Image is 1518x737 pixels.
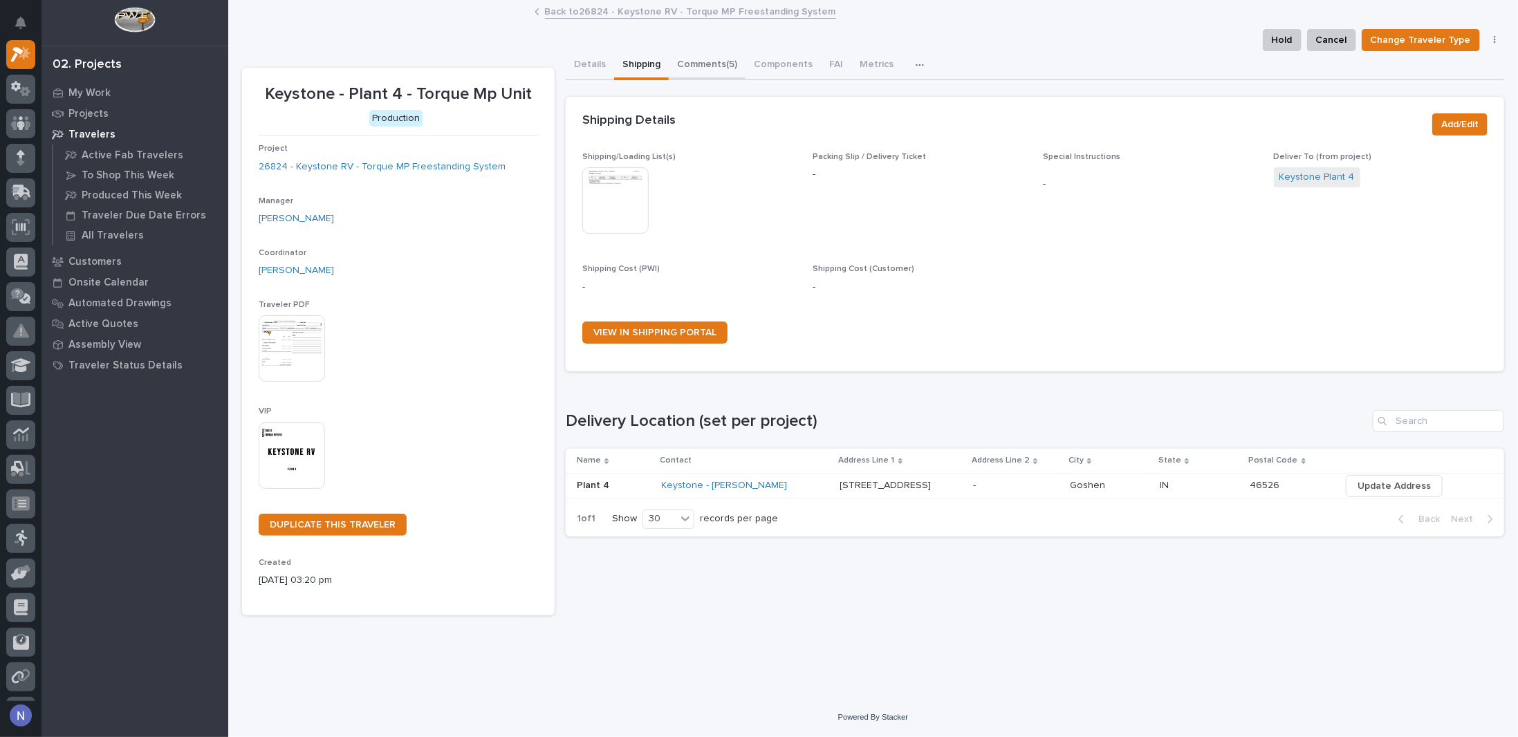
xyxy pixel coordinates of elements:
[1410,513,1440,525] span: Back
[813,167,1026,182] p: -
[259,84,538,104] p: Keystone - Plant 4 - Torque Mp Unit
[1387,513,1445,525] button: Back
[1362,29,1480,51] button: Change Traveler Type
[259,144,288,153] span: Project
[1044,153,1121,161] span: Special Instructions
[41,103,228,124] a: Projects
[582,153,676,161] span: Shipping/Loading List(s)
[700,513,778,525] p: records per page
[82,169,174,182] p: To Shop This Week
[41,251,228,272] a: Customers
[369,110,423,127] div: Production
[68,297,172,310] p: Automated Drawings
[259,573,538,588] p: [DATE] 03:20 pm
[593,328,716,337] span: VIEW IN SHIPPING PORTAL
[612,513,637,525] p: Show
[1272,32,1293,48] span: Hold
[259,514,407,536] a: DUPLICATE THIS TRAVELER
[1158,453,1181,468] p: State
[53,57,122,73] div: 02. Projects
[1316,32,1347,48] span: Cancel
[813,280,1026,295] p: -
[1160,477,1172,492] p: IN
[53,165,228,185] a: To Shop This Week
[838,713,908,721] a: Powered By Stacker
[82,149,183,162] p: Active Fab Travelers
[259,407,272,416] span: VIP
[68,318,138,330] p: Active Quotes
[68,277,149,289] p: Onsite Calendar
[68,129,115,141] p: Travelers
[259,197,293,205] span: Manager
[1279,170,1355,185] a: Keystone Plant 4
[53,205,228,225] a: Traveler Due Date Errors
[1358,478,1431,494] span: Update Address
[6,8,35,37] button: Notifications
[1274,153,1372,161] span: Deliver To (from project)
[259,263,334,278] a: [PERSON_NAME]
[813,153,926,161] span: Packing Slip / Delivery Ticket
[669,51,746,80] button: Comments (5)
[582,280,796,295] p: -
[41,355,228,375] a: Traveler Status Details
[1068,453,1084,468] p: City
[259,160,506,174] a: 26824 - Keystone RV - Torque MP Freestanding System
[662,480,788,492] a: Keystone - [PERSON_NAME]
[566,502,607,536] p: 1 of 1
[821,51,851,80] button: FAI
[839,453,895,468] p: Address Line 1
[259,559,291,567] span: Created
[68,256,122,268] p: Customers
[1070,477,1108,492] p: Goshen
[1445,513,1504,525] button: Next
[545,3,836,19] a: Back to26824 - Keystone RV - Torque MP Freestanding System
[813,265,914,273] span: Shipping Cost (Customer)
[41,313,228,334] a: Active Quotes
[41,82,228,103] a: My Work
[577,477,612,492] p: Plant 4
[1373,410,1504,432] input: Search
[1044,177,1257,192] p: -
[1307,29,1356,51] button: Cancel
[68,360,183,372] p: Traveler Status Details
[1441,116,1479,133] span: Add/Edit
[1249,453,1298,468] p: Postal Code
[973,477,979,492] p: -
[41,272,228,292] a: Onsite Calendar
[840,477,934,492] p: [STREET_ADDRESS]
[643,512,676,526] div: 30
[1451,513,1481,525] span: Next
[41,292,228,313] a: Automated Drawings
[82,230,144,242] p: All Travelers
[582,321,728,344] a: VIEW IN SHIPPING PORTAL
[6,701,35,730] button: users-avatar
[82,189,182,202] p: Produced This Week
[1250,477,1283,492] p: 46526
[259,212,334,226] a: [PERSON_NAME]
[114,7,155,32] img: Workspace Logo
[566,473,1504,498] tr: Plant 4Plant 4 Keystone - [PERSON_NAME] [STREET_ADDRESS][STREET_ADDRESS] -- GoshenGoshen ININ 465...
[82,209,206,222] p: Traveler Due Date Errors
[1432,113,1488,136] button: Add/Edit
[660,453,692,468] p: Contact
[53,225,228,245] a: All Travelers
[270,520,396,530] span: DUPLICATE THIS TRAVELER
[746,51,821,80] button: Components
[53,145,228,165] a: Active Fab Travelers
[577,453,601,468] p: Name
[566,411,1367,431] h1: Delivery Location (set per project)
[53,185,228,205] a: Produced This Week
[972,453,1030,468] p: Address Line 2
[851,51,902,80] button: Metrics
[41,334,228,355] a: Assembly View
[259,249,306,257] span: Coordinator
[41,124,228,144] a: Travelers
[582,113,676,129] h2: Shipping Details
[1263,29,1302,51] button: Hold
[259,301,310,309] span: Traveler PDF
[68,87,111,100] p: My Work
[68,339,141,351] p: Assembly View
[566,51,614,80] button: Details
[1371,32,1471,48] span: Change Traveler Type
